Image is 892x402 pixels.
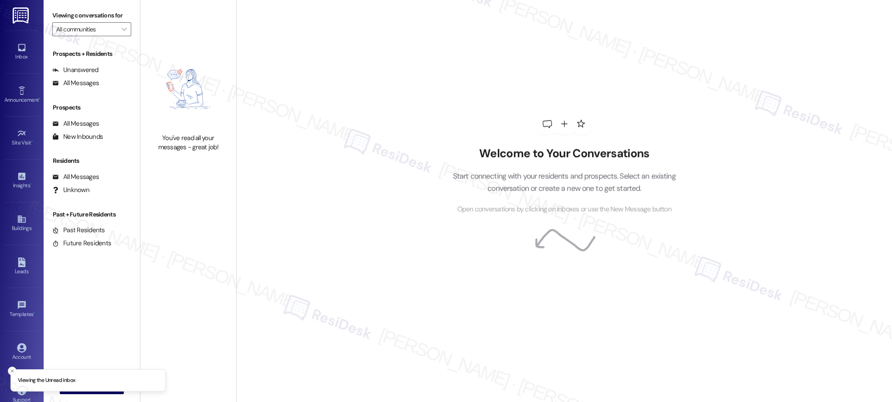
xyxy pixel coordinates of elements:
[52,79,99,88] div: All Messages
[4,255,39,278] a: Leads
[52,172,99,182] div: All Messages
[4,212,39,235] a: Buildings
[44,156,140,165] div: Residents
[52,226,105,235] div: Past Residents
[30,181,31,187] span: •
[52,119,99,128] div: All Messages
[44,103,140,112] div: Prospects
[439,170,689,195] p: Start connecting with your residents and prospects. Select an existing conversation or create a n...
[52,9,131,22] label: Viewing conversations for
[457,204,671,215] span: Open conversations by clicking on inboxes or use the New Message button
[122,26,126,33] i: 
[150,49,227,129] img: empty-state
[18,377,75,385] p: Viewing the Unread inbox
[44,49,140,58] div: Prospects + Residents
[52,239,111,248] div: Future Residents
[52,132,103,141] div: New Inbounds
[56,22,117,36] input: All communities
[4,169,39,192] a: Insights •
[439,147,689,161] h2: Welcome to Your Conversations
[8,367,17,375] button: Close toast
[13,7,31,24] img: ResiDesk Logo
[34,310,35,316] span: •
[52,65,99,75] div: Unanswered
[150,134,227,152] div: You've read all your messages - great job!
[31,138,33,144] span: •
[52,186,89,195] div: Unknown
[39,96,40,102] span: •
[4,126,39,150] a: Site Visit •
[44,210,140,219] div: Past + Future Residents
[4,40,39,64] a: Inbox
[4,298,39,321] a: Templates •
[4,340,39,364] a: Account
